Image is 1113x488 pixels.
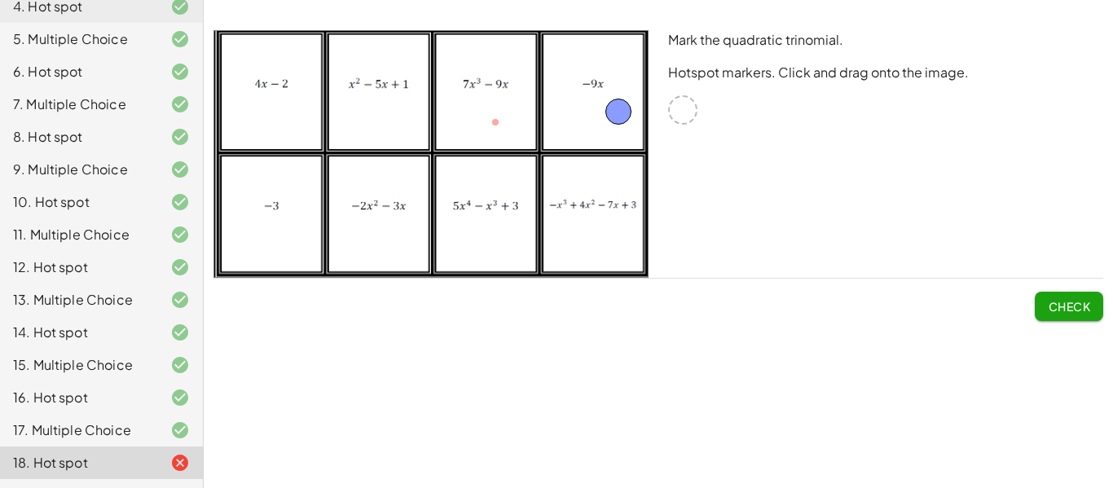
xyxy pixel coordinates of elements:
[170,29,190,49] i: Task finished and correct.
[13,355,144,375] div: 15. Multiple Choice
[170,192,190,212] i: Task finished and correct.
[13,420,144,440] div: 17. Multiple Choice
[170,127,190,147] i: Task finished and correct.
[170,160,190,179] i: Task finished and correct.
[170,355,190,375] i: Task finished and correct.
[213,30,649,278] img: 8c7ebf03e565cc91b4dcf1c479355e9cffcd2e352153b6467d3a8431542e3afa.png
[13,323,144,342] div: 14. Hot spot
[13,160,144,179] div: 9. Multiple Choice
[170,420,190,440] i: Task finished and correct.
[13,290,144,310] div: 13. Multiple Choice
[170,323,190,342] i: Task finished and correct.
[13,257,144,277] div: 12. Hot spot
[668,30,1103,50] p: Mark the quadratic trinomial.
[170,290,190,310] i: Task finished and correct.
[170,453,190,473] i: Task finished and incorrect.
[13,62,144,81] div: 6. Hot spot
[13,192,144,212] div: 10. Hot spot
[170,225,190,244] i: Task finished and correct.
[170,388,190,407] i: Task finished and correct.
[1035,292,1103,321] button: Check
[170,95,190,114] i: Task finished and correct.
[13,453,144,473] div: 18. Hot spot
[170,257,190,277] i: Task finished and correct.
[13,95,144,114] div: 7. Multiple Choice
[13,29,144,49] div: 5. Multiple Choice
[13,225,144,244] div: 11. Multiple Choice
[1048,299,1090,314] span: Check
[170,62,190,81] i: Task finished and correct.
[13,127,144,147] div: 8. Hot spot
[13,388,144,407] div: 16. Hot spot
[668,63,1103,82] p: Hotspot markers. Click and drag onto the image.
